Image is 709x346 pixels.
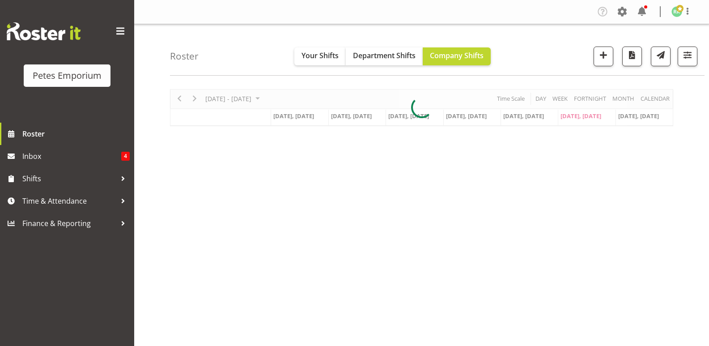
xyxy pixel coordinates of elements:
[430,51,484,60] span: Company Shifts
[301,51,339,60] span: Your Shifts
[170,51,199,61] h4: Roster
[22,194,116,208] span: Time & Attendance
[22,217,116,230] span: Finance & Reporting
[7,22,81,40] img: Rosterit website logo
[594,47,613,66] button: Add a new shift
[622,47,642,66] button: Download a PDF of the roster according to the set date range.
[22,150,121,163] span: Inbox
[346,47,423,65] button: Department Shifts
[294,47,346,65] button: Your Shifts
[423,47,491,65] button: Company Shifts
[121,152,130,161] span: 4
[651,47,671,66] button: Send a list of all shifts for the selected filtered period to all rostered employees.
[353,51,416,60] span: Department Shifts
[22,127,130,141] span: Roster
[22,172,116,185] span: Shifts
[33,69,102,82] div: Petes Emporium
[671,6,682,17] img: ruth-robertson-taylor722.jpg
[678,47,697,66] button: Filter Shifts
